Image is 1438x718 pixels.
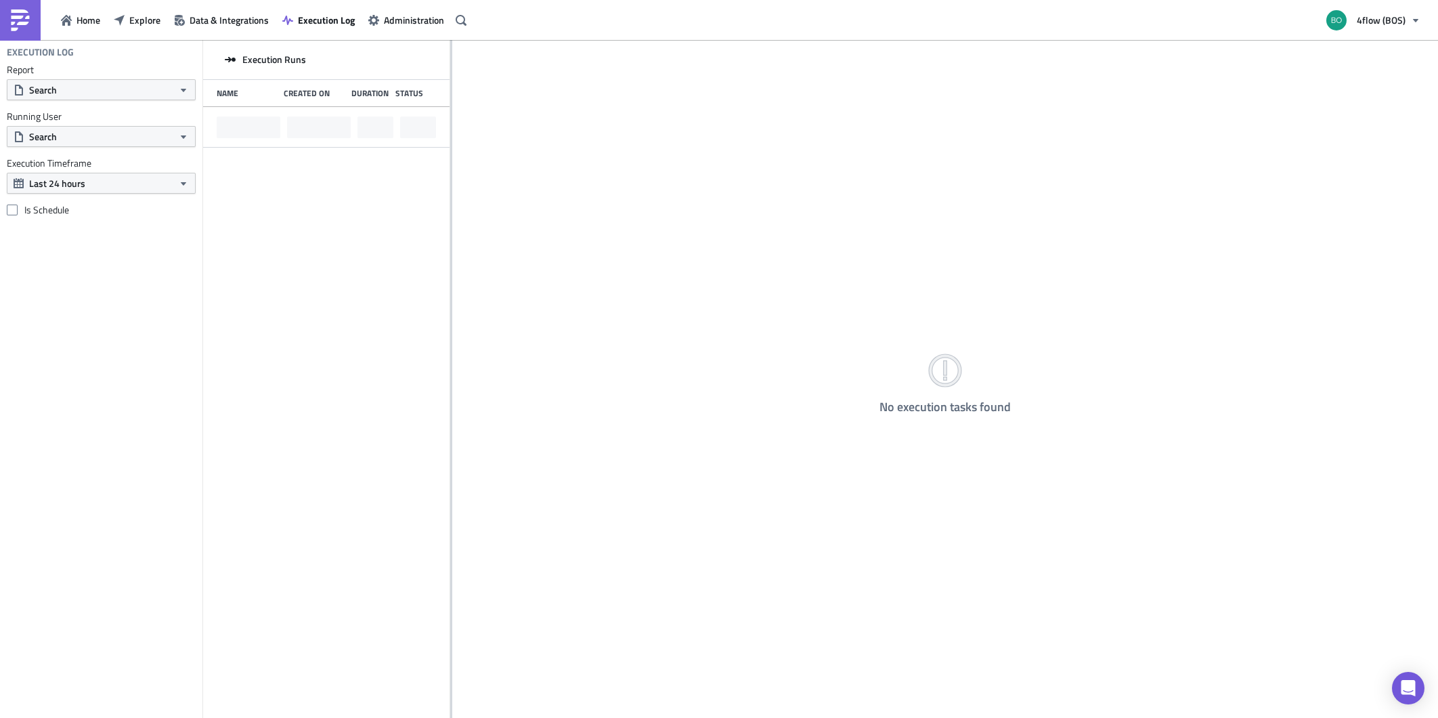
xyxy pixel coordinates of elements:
[167,9,276,30] button: Data & Integrations
[7,64,196,76] label: Report
[217,88,277,98] div: Name
[395,88,429,98] div: Status
[7,110,196,123] label: Running User
[242,54,306,66] span: Execution Runs
[1357,13,1406,27] span: 4flow (BOS)
[351,88,389,98] div: Duration
[298,13,355,27] span: Execution Log
[362,9,451,30] button: Administration
[1318,5,1428,35] button: 4flow (BOS)
[7,157,196,169] label: Execution Timeframe
[1392,672,1424,704] div: Open Intercom Messenger
[7,204,196,216] label: Is Schedule
[29,129,57,144] span: Search
[276,9,362,30] button: Execution Log
[29,176,85,190] span: Last 24 hours
[879,400,1011,414] h4: No execution tasks found
[384,13,444,27] span: Administration
[7,79,196,100] button: Search
[7,126,196,147] button: Search
[29,83,57,97] span: Search
[1325,9,1348,32] img: Avatar
[190,13,269,27] span: Data & Integrations
[7,173,196,194] button: Last 24 hours
[7,46,74,58] h4: Execution Log
[77,13,100,27] span: Home
[107,9,167,30] button: Explore
[129,13,160,27] span: Explore
[54,9,107,30] button: Home
[9,9,31,31] img: PushMetrics
[284,88,344,98] div: Created On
